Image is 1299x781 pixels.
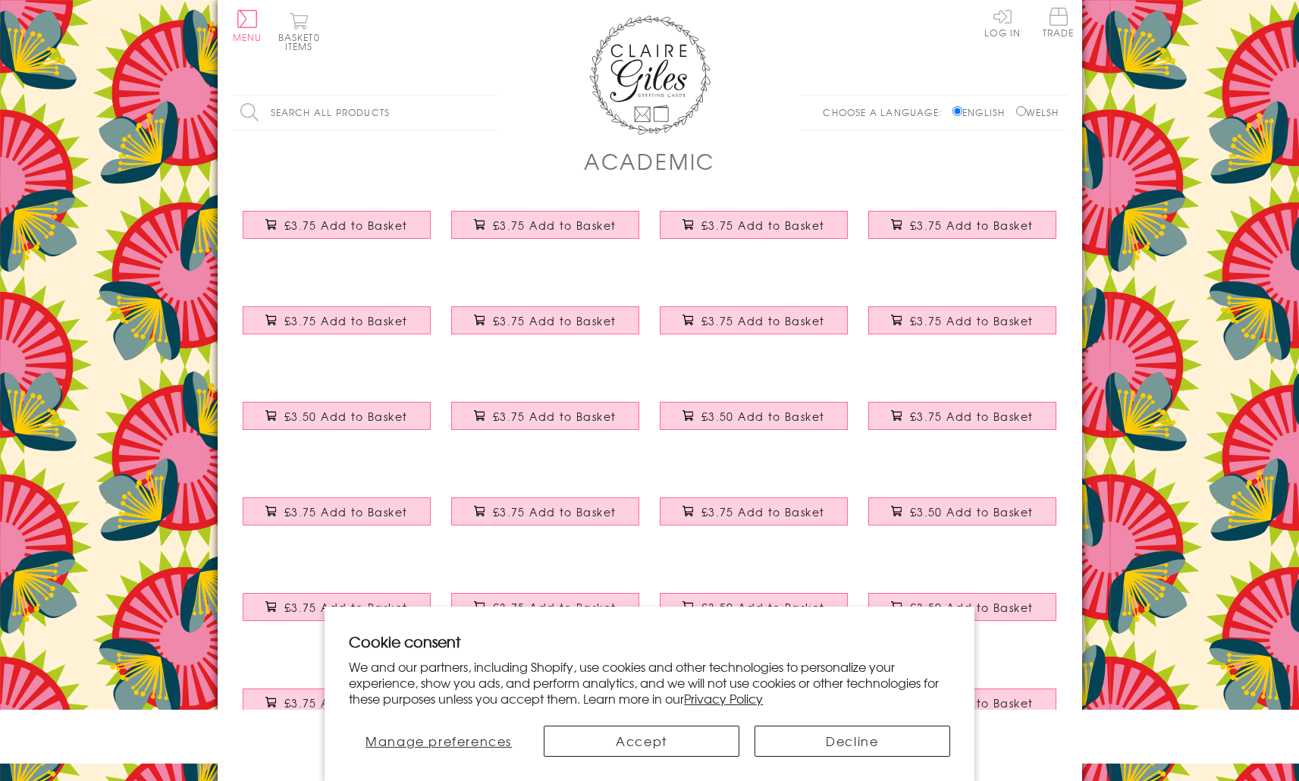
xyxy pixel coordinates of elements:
button: £3.75 Add to Basket [660,211,848,239]
span: £3.75 Add to Basket [493,218,617,233]
h2: Cookie consent [349,631,950,652]
button: £3.75 Add to Basket [451,497,639,525]
button: £3.75 Add to Basket [451,402,639,430]
a: Thank You Teacher Card, Medal & Books, Embellished with a colourful tassel £3.75 Add to Basket [441,199,650,265]
a: Trade [1043,8,1075,40]
button: £3.75 Add to Basket [243,497,431,525]
button: Basket0 items [278,12,320,51]
button: £3.75 Add to Basket [868,211,1056,239]
a: Good Luck Card, Pencil case, First Day of School, Embellished with pompoms £3.75 Add to Basket [858,295,1067,360]
span: £3.75 Add to Basket [910,409,1034,424]
a: Good Luck in Nationals Card, Dots, Embellished with pompoms £3.75 Add to Basket [233,486,441,551]
label: Welsh [1016,105,1059,119]
span: £3.75 Add to Basket [493,409,617,424]
a: A Level Good Luck Card, Dotty Circle, Embellished with pompoms £3.75 Add to Basket [650,486,858,551]
button: £3.50 Add to Basket [660,593,848,621]
a: Good Luck on your 1st day of School Card, Pencils, Congratulations £3.50 Add to Basket [233,390,441,456]
span: £3.50 Add to Basket [910,504,1034,519]
button: £3.75 Add to Basket [868,402,1056,430]
a: Good Luck in your Finals Card, Dots, Embellished with pompoms £3.75 Add to Basket [858,390,1067,456]
button: £3.75 Add to Basket [243,593,431,621]
span: £3.75 Add to Basket [910,313,1034,328]
input: Search all products [233,96,498,130]
a: Log In [984,8,1021,37]
a: Exam Congratulations Card, Top Banana, Embellished with a colourful tassel £3.75 Add to Basket [441,582,650,647]
span: £3.75 Add to Basket [284,600,408,615]
span: Menu [233,30,262,44]
span: £3.75 Add to Basket [284,695,408,710]
span: £3.75 Add to Basket [910,218,1034,233]
span: 0 items [285,30,320,53]
a: Exam Good Luck Card, Pink Stars, Embellished with a padded star £3.50 Add to Basket [650,390,858,456]
button: Manage preferences [349,726,529,757]
button: £3.75 Add to Basket [451,211,639,239]
a: Thank you Teaching Assistand Card, School, Embellished with pompoms £3.75 Add to Basket [858,199,1067,265]
button: £3.75 Add to Basket [451,593,639,621]
span: £3.75 Add to Basket [493,313,617,328]
span: £3.75 Add to Basket [284,313,408,328]
button: £3.50 Add to Basket [868,497,1056,525]
button: £3.75 Add to Basket [660,306,848,334]
button: £3.50 Add to Basket [868,593,1056,621]
a: Congratulations and Good Luck Card, Off to Uni, Embellished with pompoms £3.75 Add to Basket [441,295,650,360]
a: Congratulations National Exam Results Card, Star, Embellished with pompoms £3.75 Add to Basket [650,295,858,360]
a: Exam Good Luck Card, Stars, Embellished with pompoms £3.75 Add to Basket [441,486,650,551]
span: Trade [1043,8,1075,37]
a: Congratulations Card, Star, GCS(yip)E(eeee) results, Embellished with pompoms £3.75 Add to Basket [233,677,441,742]
p: We and our partners, including Shopify, use cookies and other technologies to personalize your ex... [349,659,950,706]
button: £3.50 Add to Basket [243,402,431,430]
input: Welsh [1016,106,1026,116]
span: £3.75 Add to Basket [284,504,408,519]
a: Good Luck Exams Card, Rainbow, Embellished with a colourful tassel £3.75 Add to Basket [441,390,650,456]
label: English [952,105,1012,119]
span: £3.50 Add to Basket [910,600,1034,615]
span: £3.75 Add to Basket [701,504,825,519]
button: Decline [755,726,950,757]
button: Menu [233,10,262,42]
img: Claire Giles Greetings Cards [589,15,711,135]
input: Search [483,96,498,130]
a: Privacy Policy [684,689,763,707]
span: £3.75 Add to Basket [701,218,825,233]
span: £3.50 Add to Basket [284,409,408,424]
input: English [952,106,962,116]
button: £3.75 Add to Basket [243,306,431,334]
button: £3.75 Add to Basket [451,306,639,334]
span: £3.75 Add to Basket [284,218,408,233]
span: £3.75 Add to Basket [493,600,617,615]
button: £3.75 Add to Basket [243,211,431,239]
a: Graduation Card, Con-GRAD-ulations, Red block letters, with gold foil £3.50 Add to Basket [858,582,1067,647]
button: Accept [544,726,739,757]
p: Choose a language: [823,105,949,119]
a: Thank You Teaching Assistant Card, Rosette, Embellished with a colourful tassel £3.75 Add to Basket [233,295,441,360]
a: Thank you Teacher Card, School, Embellished with pompoms £3.75 Add to Basket [650,199,858,265]
button: £3.75 Add to Basket [243,688,431,717]
span: Manage preferences [366,732,512,750]
button: £3.50 Add to Basket [660,402,848,430]
button: £3.75 Add to Basket [868,306,1056,334]
span: £3.75 Add to Basket [701,313,825,328]
a: Exam Congratulations Card, Star, fantastic results, Embellished with pompoms £3.75 Add to Basket [233,582,441,647]
a: Good Luck Card, Crayons, Good Luck on your First Day at School £3.50 Add to Basket [650,582,858,647]
a: Congratulations Graduation Card, Embellished with a padded star £3.50 Add to Basket [858,486,1067,551]
a: Thank You Teacher Card, Trophy, Embellished with a colourful tassel £3.75 Add to Basket [233,199,441,265]
span: £3.50 Add to Basket [701,600,825,615]
button: £3.75 Add to Basket [660,497,848,525]
h1: Academic [584,146,715,177]
span: £3.50 Add to Basket [701,409,825,424]
span: £3.75 Add to Basket [493,504,617,519]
